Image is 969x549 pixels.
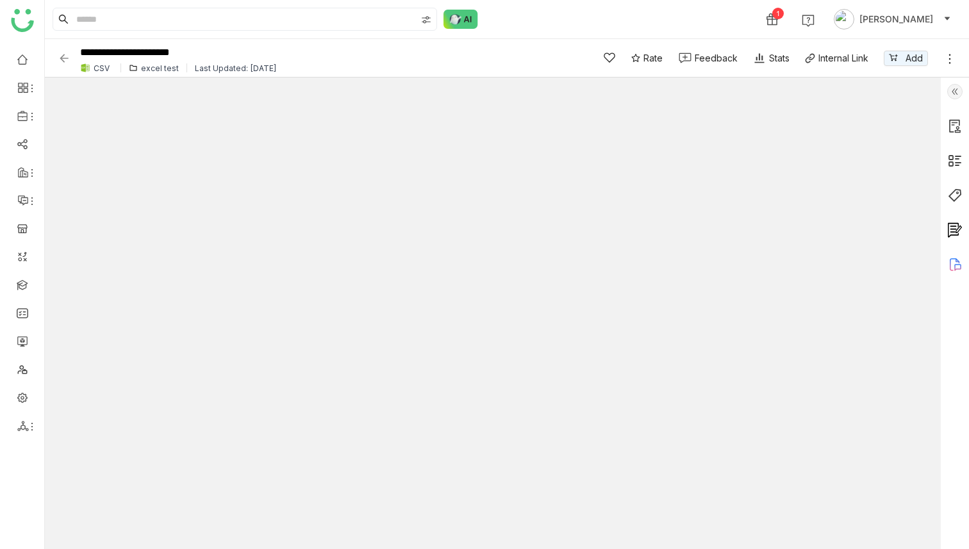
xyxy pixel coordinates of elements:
[443,10,478,29] img: ask-buddy-normal.svg
[643,51,663,65] span: Rate
[195,63,277,73] div: Last Updated: [DATE]
[753,52,766,65] img: stats.svg
[679,53,692,63] img: feedback-1.svg
[94,63,110,73] div: CSV
[58,52,70,65] img: back
[834,9,854,29] img: avatar
[906,51,923,65] span: Add
[831,9,954,29] button: [PERSON_NAME]
[80,63,90,73] img: csv.svg
[421,15,431,25] img: search-type.svg
[695,51,738,65] div: Feedback
[11,9,34,32] img: logo
[753,51,790,65] div: Stats
[859,12,933,26] span: [PERSON_NAME]
[141,63,179,73] div: excel test
[772,8,784,19] div: 1
[884,51,928,66] button: Add
[802,14,815,27] img: help.svg
[818,51,868,65] div: Internal Link
[129,63,138,72] img: folder.svg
